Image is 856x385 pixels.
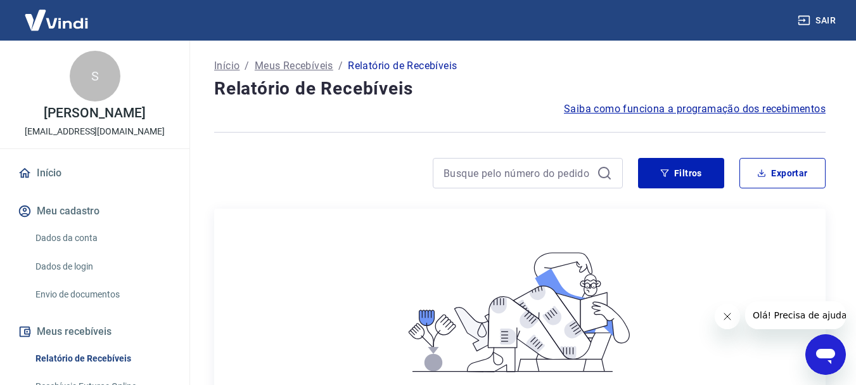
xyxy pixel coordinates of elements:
a: Envio de documentos [30,282,174,308]
a: Início [214,58,240,74]
a: Meus Recebíveis [255,58,333,74]
div: S [70,51,120,101]
p: / [338,58,343,74]
span: Olá! Precisa de ajuda? [8,9,106,19]
input: Busque pelo número do pedido [444,164,592,183]
button: Filtros [638,158,724,188]
p: [PERSON_NAME] [44,107,145,120]
button: Exportar [739,158,826,188]
iframe: Mensagem da empresa [745,301,846,329]
iframe: Fechar mensagem [715,304,740,329]
a: Dados de login [30,254,174,280]
button: Meu cadastro [15,197,174,225]
img: Vindi [15,1,98,39]
button: Sair [795,9,841,32]
a: Início [15,159,174,187]
button: Meus recebíveis [15,318,174,346]
h4: Relatório de Recebíveis [214,76,826,101]
p: / [245,58,249,74]
a: Saiba como funciona a programação dos recebimentos [564,101,826,117]
p: [EMAIL_ADDRESS][DOMAIN_NAME] [25,125,165,138]
iframe: Botão para abrir a janela de mensagens [805,334,846,375]
a: Dados da conta [30,225,174,251]
a: Relatório de Recebíveis [30,346,174,372]
p: Relatório de Recebíveis [348,58,457,74]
